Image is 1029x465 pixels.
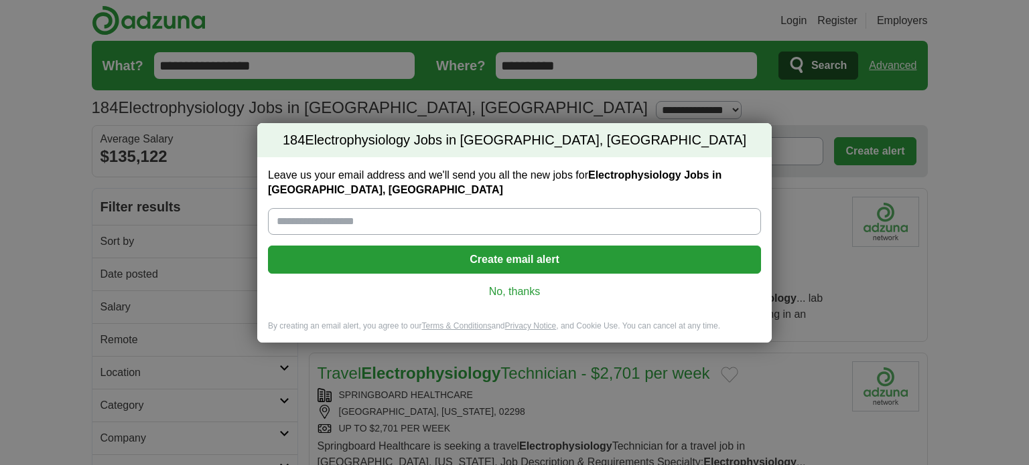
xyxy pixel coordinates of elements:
[421,321,491,331] a: Terms & Conditions
[268,168,761,197] label: Leave us your email address and we'll send you all the new jobs for
[279,284,750,299] a: No, thanks
[505,321,557,331] a: Privacy Notice
[257,320,772,343] div: By creating an email alert, you agree to our and , and Cookie Use. You can cancel at any time.
[283,131,305,150] span: 184
[257,123,772,158] h2: Electrophysiology Jobs in [GEOGRAPHIC_DATA], [GEOGRAPHIC_DATA]
[268,246,761,274] button: Create email alert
